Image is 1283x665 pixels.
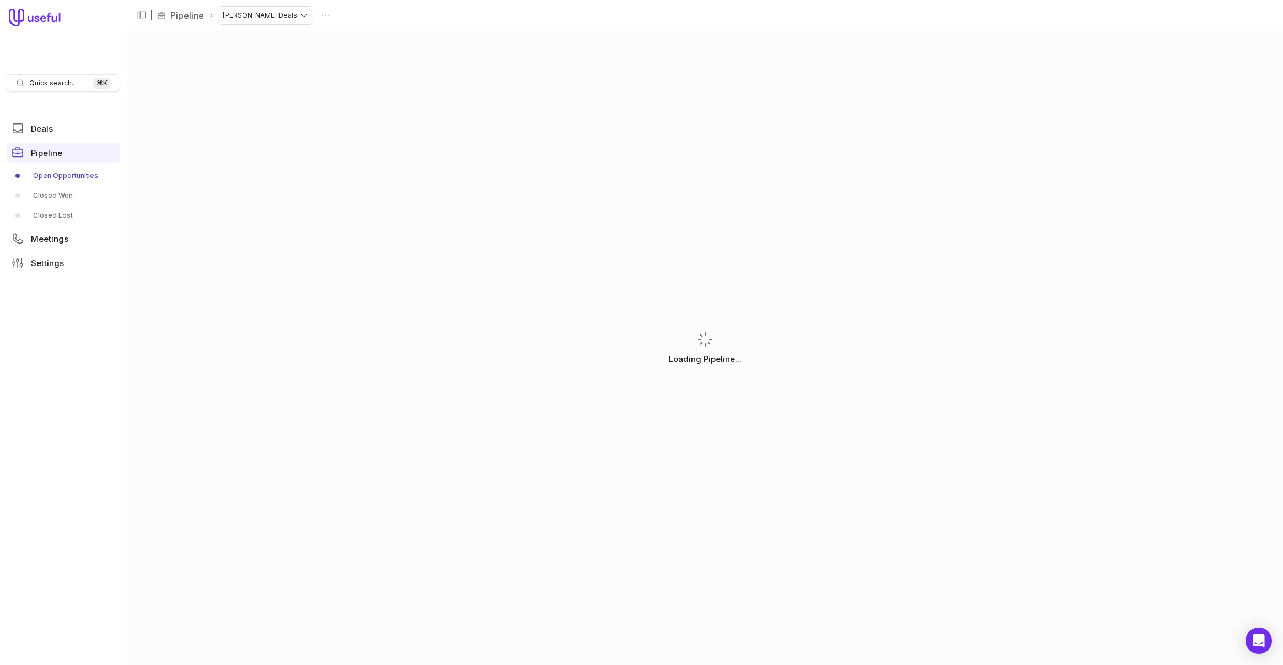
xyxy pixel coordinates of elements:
[7,253,120,273] a: Settings
[7,187,120,204] a: Closed Won
[7,167,120,224] div: Pipeline submenu
[150,9,153,22] span: |
[93,78,111,89] kbd: ⌘ K
[7,167,120,185] a: Open Opportunities
[7,229,120,248] a: Meetings
[170,9,204,22] a: Pipeline
[1246,628,1272,654] div: Open Intercom Messenger
[31,259,64,267] span: Settings
[7,143,120,163] a: Pipeline
[31,149,62,157] span: Pipeline
[31,235,68,243] span: Meetings
[7,207,120,224] a: Closed Lost
[7,118,120,138] a: Deals
[133,7,150,23] button: Collapse sidebar
[29,79,77,88] span: Quick search...
[669,353,742,366] p: Loading Pipeline...
[31,125,53,133] span: Deals
[317,7,334,24] button: Actions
